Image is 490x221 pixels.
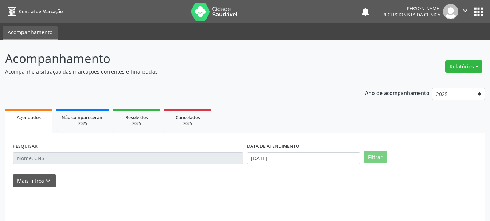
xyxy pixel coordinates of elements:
button: notifications [360,7,371,17]
div: [PERSON_NAME] [382,5,440,12]
button:  [458,4,472,19]
span: Cancelados [176,114,200,121]
input: Nome, CNS [13,152,243,165]
img: img [443,4,458,19]
i: keyboard_arrow_down [44,177,52,185]
div: 2025 [118,121,155,126]
input: Selecione um intervalo [247,152,360,165]
span: Recepcionista da clínica [382,12,440,18]
span: Não compareceram [62,114,104,121]
label: DATA DE ATENDIMENTO [247,141,299,152]
span: Resolvidos [125,114,148,121]
i:  [461,7,469,15]
span: Central de Marcação [19,8,63,15]
button: Filtrar [364,151,387,163]
div: 2025 [169,121,206,126]
button: apps [472,5,485,18]
a: Central de Marcação [5,5,63,17]
button: Mais filtroskeyboard_arrow_down [13,174,56,187]
button: Relatórios [445,60,482,73]
div: 2025 [62,121,104,126]
p: Acompanhe a situação das marcações correntes e finalizadas [5,68,341,75]
a: Acompanhamento [3,26,58,40]
span: Agendados [17,114,41,121]
p: Ano de acompanhamento [365,88,430,97]
p: Acompanhamento [5,50,341,68]
label: PESQUISAR [13,141,38,152]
